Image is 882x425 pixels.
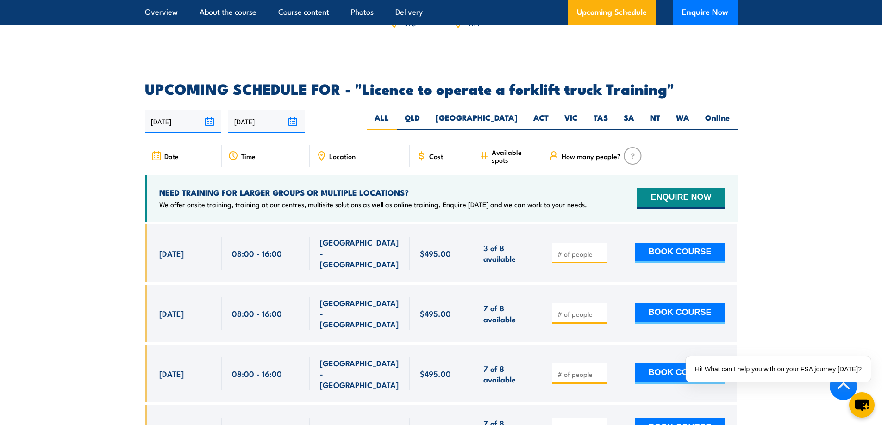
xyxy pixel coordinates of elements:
[686,356,871,382] div: Hi! What can I help you with on your FSA journey [DATE]?
[525,112,557,130] label: ACT
[668,112,697,130] label: WA
[483,363,532,385] span: 7 of 8 available
[228,110,305,133] input: To date
[557,112,586,130] label: VIC
[557,309,604,319] input: # of people
[483,302,532,324] span: 7 of 8 available
[586,112,616,130] label: TAS
[428,112,525,130] label: [GEOGRAPHIC_DATA]
[635,243,725,263] button: BOOK COURSE
[420,368,451,379] span: $495.00
[145,82,738,95] h2: UPCOMING SCHEDULE FOR - "Licence to operate a forklift truck Training"
[616,112,642,130] label: SA
[159,368,184,379] span: [DATE]
[642,112,668,130] label: NT
[159,187,587,197] h4: NEED TRAINING FOR LARGER GROUPS OR MULTIPLE LOCATIONS?
[159,308,184,319] span: [DATE]
[232,368,282,379] span: 08:00 - 16:00
[635,363,725,384] button: BOOK COURSE
[159,248,184,259] span: [DATE]
[429,152,443,160] span: Cost
[241,152,256,160] span: Time
[320,297,400,330] span: [GEOGRAPHIC_DATA] - [GEOGRAPHIC_DATA]
[320,357,400,390] span: [GEOGRAPHIC_DATA] - [GEOGRAPHIC_DATA]
[849,392,875,418] button: chat-button
[557,370,604,379] input: # of people
[164,152,179,160] span: Date
[557,249,604,259] input: # of people
[159,200,587,209] p: We offer onsite training, training at our centres, multisite solutions as well as online training...
[232,248,282,259] span: 08:00 - 16:00
[367,112,397,130] label: ALL
[420,248,451,259] span: $495.00
[492,148,536,164] span: Available spots
[483,242,532,264] span: 3 of 8 available
[562,152,621,160] span: How many people?
[637,188,725,209] button: ENQUIRE NOW
[635,303,725,324] button: BOOK COURSE
[320,237,400,269] span: [GEOGRAPHIC_DATA] - [GEOGRAPHIC_DATA]
[329,152,356,160] span: Location
[397,112,428,130] label: QLD
[145,110,221,133] input: From date
[697,112,738,130] label: Online
[232,308,282,319] span: 08:00 - 16:00
[420,308,451,319] span: $495.00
